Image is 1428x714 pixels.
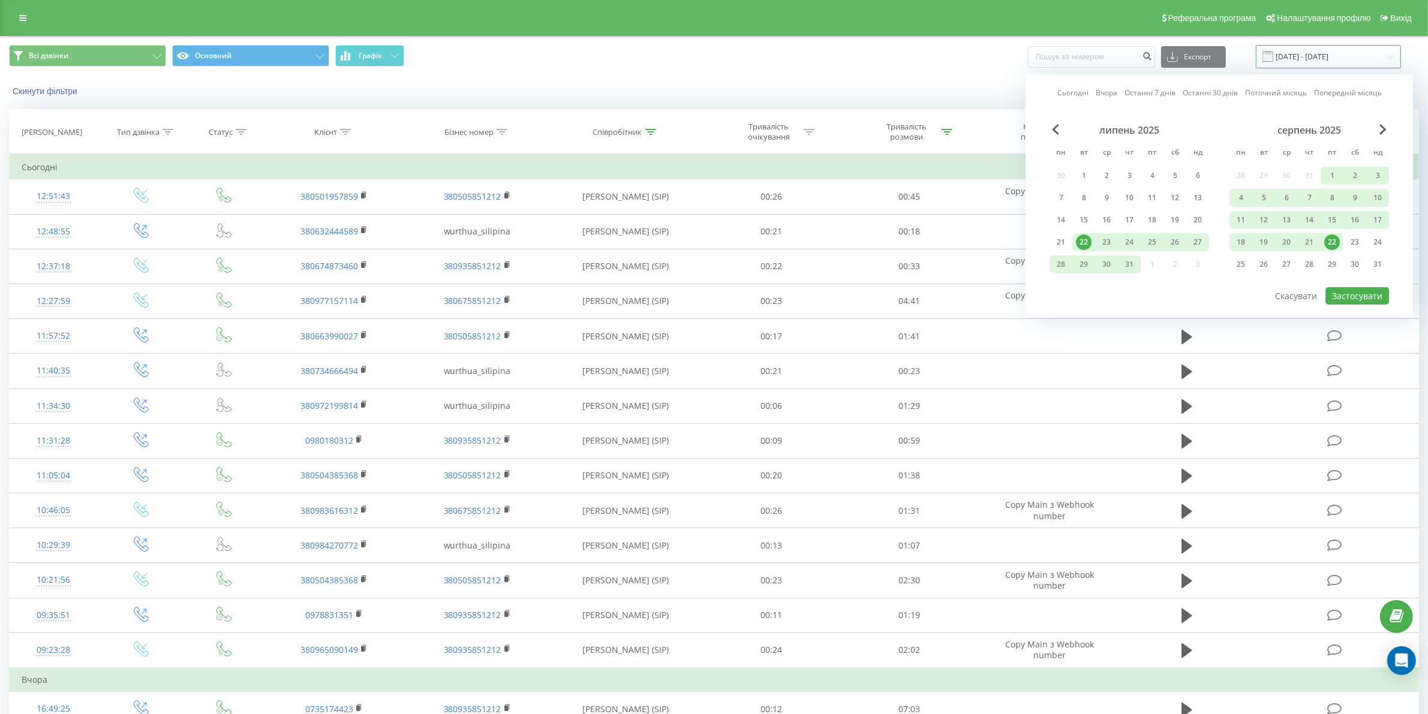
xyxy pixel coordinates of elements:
[1076,257,1092,272] div: 29
[22,394,85,418] div: 11:34:30
[444,191,501,202] a: 380505851212
[549,458,703,493] td: [PERSON_NAME] (SIP)
[978,493,1122,528] td: Copy Main з Webhook number
[335,45,404,67] button: Графік
[1118,211,1141,229] div: чт 17 лип 2025 р.
[1252,255,1275,273] div: вт 26 серп 2025 р.
[300,191,358,202] a: 380501957859
[1190,168,1205,183] div: 6
[549,632,703,668] td: [PERSON_NAME] (SIP)
[1053,212,1069,228] div: 14
[117,127,160,137] div: Тип дзвінка
[840,284,978,318] td: 04:41
[444,505,501,516] a: 380675851212
[549,388,703,423] td: [PERSON_NAME] (SIP)
[1072,167,1095,185] div: вт 1 лип 2025 р.
[22,534,85,557] div: 10:29:39
[1256,257,1271,272] div: 26
[1186,189,1209,207] div: нд 13 лип 2025 р.
[703,423,840,458] td: 00:09
[300,330,358,342] a: 380663990027
[1369,144,1387,162] abbr: неділя
[359,52,382,60] span: Графік
[22,638,85,662] div: 09:23:28
[22,127,82,137] div: [PERSON_NAME]
[444,295,501,306] a: 380675851212
[1190,212,1205,228] div: 20
[22,604,85,627] div: 09:35:51
[1164,233,1186,251] div: сб 26 лип 2025 р.
[444,469,501,481] a: 380505851212
[1347,190,1363,206] div: 9
[172,45,329,67] button: Основний
[1053,257,1069,272] div: 28
[22,185,85,208] div: 12:51:43
[1168,13,1256,23] span: Реферальна програма
[1057,87,1089,98] a: Сьогодні
[1279,190,1294,206] div: 6
[1072,233,1095,251] div: вт 22 лип 2025 р.
[549,319,703,354] td: [PERSON_NAME] (SIP)
[1298,255,1321,273] div: чт 28 серп 2025 р.
[1141,189,1164,207] div: пт 11 лип 2025 р.
[1161,46,1226,68] button: Експорт
[405,528,549,563] td: wurthua_silipina
[978,179,1122,214] td: Copy Main з Webhook number
[300,365,358,376] a: 380734666494
[1050,233,1072,251] div: пн 21 лип 2025 р.
[840,458,978,493] td: 01:38
[1314,87,1382,98] a: Попередній місяць
[1366,189,1389,207] div: нд 10 серп 2025 р.
[1118,233,1141,251] div: чт 24 лип 2025 р.
[1028,46,1155,68] input: Пошук за номером
[1144,234,1160,250] div: 25
[1099,257,1114,272] div: 30
[549,214,703,249] td: [PERSON_NAME] (SIP)
[305,609,353,620] a: 0978831351
[703,563,840,598] td: 00:23
[9,86,83,97] button: Скинути фільтри
[1099,168,1114,183] div: 2
[703,249,840,284] td: 00:22
[1298,233,1321,251] div: чт 21 серп 2025 р.
[1343,167,1366,185] div: сб 2 серп 2025 р.
[444,574,501,586] a: 380505851212
[1275,255,1298,273] div: ср 27 серп 2025 р.
[1072,211,1095,229] div: вт 15 лип 2025 р.
[1275,211,1298,229] div: ср 13 серп 2025 р.
[1050,255,1072,273] div: пн 28 лип 2025 р.
[1167,212,1183,228] div: 19
[840,179,978,214] td: 00:45
[1233,234,1249,250] div: 18
[1167,190,1183,206] div: 12
[703,319,840,354] td: 00:17
[405,354,549,388] td: wurthua_silipina
[1301,257,1317,272] div: 28
[1098,144,1116,162] abbr: середа
[1095,167,1118,185] div: ср 2 лип 2025 р.
[1095,255,1118,273] div: ср 30 лип 2025 р.
[1279,212,1294,228] div: 13
[1050,211,1072,229] div: пн 14 лип 2025 р.
[549,249,703,284] td: [PERSON_NAME] (SIP)
[22,568,85,592] div: 10:21:56
[300,469,358,481] a: 380504385368
[549,179,703,214] td: [PERSON_NAME] (SIP)
[1144,212,1160,228] div: 18
[405,214,549,249] td: wurthua_silipina
[978,249,1122,284] td: Copy Main з Webhook number
[1122,212,1137,228] div: 17
[22,429,85,453] div: 11:31:28
[1164,167,1186,185] div: сб 5 лип 2025 р.
[405,388,549,423] td: wurthua_silipina
[1118,189,1141,207] div: чт 10 лип 2025 р.
[840,563,978,598] td: 02:30
[1072,255,1095,273] div: вт 29 лип 2025 р.
[1324,168,1340,183] div: 1
[209,127,233,137] div: Статус
[1366,233,1389,251] div: нд 24 серп 2025 р.
[1125,87,1176,98] a: Останні 7 днів
[1099,190,1114,206] div: 9
[300,260,358,272] a: 380674873460
[1370,168,1385,183] div: 3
